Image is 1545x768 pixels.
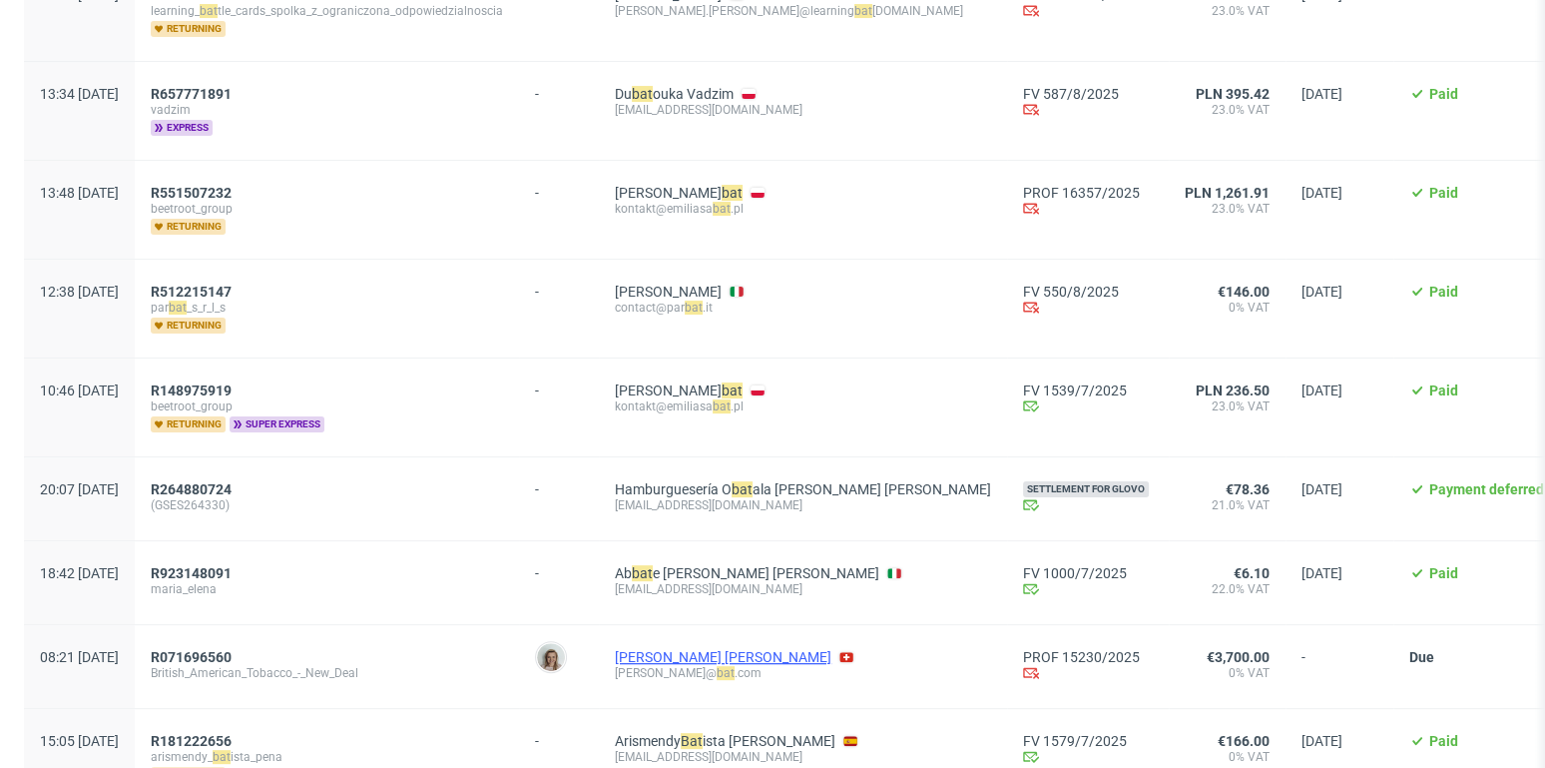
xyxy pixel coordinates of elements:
span: arismendy_ ista_pena [151,749,503,765]
span: express [151,120,213,136]
span: 23.0% VAT [1185,398,1270,414]
mark: bat [717,666,735,680]
a: FV 1000/7/2025 [1023,565,1153,581]
a: R181222656 [151,733,236,749]
span: €146.00 [1218,284,1270,300]
span: beetroot_group [151,398,503,414]
mark: bat [685,301,703,315]
span: beetroot_group [151,201,503,217]
span: Paid [1429,383,1458,398]
mark: bat [732,481,753,497]
span: R512215147 [151,284,232,300]
mark: bat [854,4,872,18]
span: PLN 1,261.91 [1185,185,1270,201]
a: R071696560 [151,649,236,665]
a: R657771891 [151,86,236,102]
a: ArismendyBatista [PERSON_NAME] [615,733,835,749]
span: [DATE] [1301,86,1342,102]
a: [PERSON_NAME] [PERSON_NAME] [615,649,831,665]
span: R551507232 [151,185,232,201]
span: 0% VAT [1185,749,1270,765]
a: FV 1539/7/2025 [1023,383,1153,398]
span: (GSES264330) [151,497,503,513]
span: Payment deferred [1429,481,1544,497]
a: R148975919 [151,383,236,398]
span: 13:34 [DATE] [40,86,119,102]
div: - [535,177,583,201]
span: 15:05 [DATE] [40,733,119,749]
mark: bat [722,185,743,201]
span: PLN 236.50 [1196,383,1270,398]
mark: bat [722,383,743,398]
span: learning_ tle_cards_spolka_z_ograniczona_odpowiedzialnoscia [151,3,503,19]
a: Abbate [PERSON_NAME] [PERSON_NAME] [615,565,879,581]
span: PLN 395.42 [1196,86,1270,102]
span: R923148091 [151,565,232,581]
div: contact@par .it [615,300,991,316]
div: [EMAIL_ADDRESS][DOMAIN_NAME] [615,749,991,765]
span: returning [151,21,226,37]
a: [PERSON_NAME]bat [615,185,743,201]
mark: bat [713,399,731,413]
span: 23.0% VAT [1185,102,1270,118]
a: FV 1579/7/2025 [1023,733,1153,749]
span: Paid [1429,284,1458,300]
div: [EMAIL_ADDRESS][DOMAIN_NAME] [615,581,991,597]
span: returning [151,219,226,235]
mark: bat [632,565,653,581]
span: [DATE] [1301,565,1342,581]
span: British_American_Tobacco_-_New_Deal [151,665,503,681]
span: [DATE] [1301,733,1342,749]
span: €6.10 [1234,565,1270,581]
div: kontakt@emiliasa .pl [615,201,991,217]
div: - [535,78,583,102]
mark: bat [713,202,731,216]
span: Paid [1429,185,1458,201]
mark: bat [200,4,218,18]
span: 23.0% VAT [1185,3,1270,19]
a: PROF 16357/2025 [1023,185,1153,201]
span: R264880724 [151,481,232,497]
span: [DATE] [1301,481,1342,497]
span: Settlement for Glovo [1023,481,1149,497]
span: Due [1409,649,1434,665]
span: maria_elena [151,581,503,597]
a: FV 587/8/2025 [1023,86,1153,102]
div: - [535,375,583,398]
span: €78.36 [1226,481,1270,497]
span: R181222656 [151,733,232,749]
div: [EMAIL_ADDRESS][DOMAIN_NAME] [615,102,991,118]
span: 23.0% VAT [1185,201,1270,217]
span: super express [230,416,324,432]
a: R923148091 [151,565,236,581]
span: 0% VAT [1185,300,1270,316]
a: R264880724 [151,481,236,497]
a: FV 550/8/2025 [1023,284,1153,300]
a: R512215147 [151,284,236,300]
a: Dubatouka Vadzim [615,86,734,102]
a: R551507232 [151,185,236,201]
a: PROF 15230/2025 [1023,649,1153,665]
span: R148975919 [151,383,232,398]
span: R657771891 [151,86,232,102]
span: 0% VAT [1185,665,1270,681]
span: R071696560 [151,649,232,665]
a: [PERSON_NAME]bat [615,383,743,398]
span: Paid [1429,565,1458,581]
mark: bat [632,86,653,102]
mark: bat [213,750,231,764]
mark: bat [169,301,187,315]
div: kontakt@emiliasa .pl [615,398,991,414]
span: vadzim [151,102,503,118]
span: Paid [1429,733,1458,749]
span: 21.0% VAT [1185,497,1270,513]
span: 12:38 [DATE] [40,284,119,300]
span: [DATE] [1301,185,1342,201]
span: 13:48 [DATE] [40,185,119,201]
img: Monika Poźniak [537,643,565,671]
span: [DATE] [1301,383,1342,398]
div: - [535,276,583,300]
div: [EMAIL_ADDRESS][DOMAIN_NAME] [615,497,991,513]
div: [PERSON_NAME].[PERSON_NAME]@learning [DOMAIN_NAME] [615,3,991,19]
span: €3,700.00 [1207,649,1270,665]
